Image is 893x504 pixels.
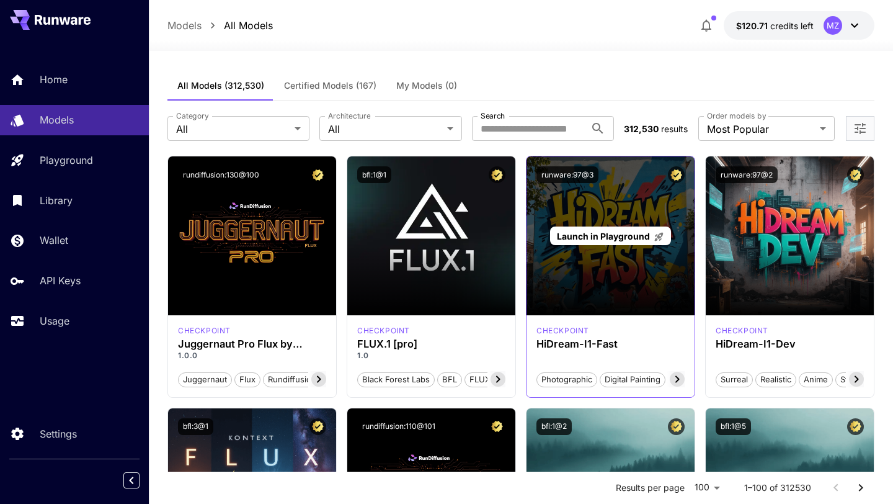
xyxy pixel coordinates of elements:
[178,338,326,350] h3: Juggernaut Pro Flux by RunDiffusion
[40,153,93,168] p: Playground
[133,469,149,492] div: Collapse sidebar
[600,371,665,387] button: Digital Painting
[284,80,376,91] span: Certified Models (167)
[328,110,370,121] label: Architecture
[357,166,391,183] button: bfl:1@1
[716,325,768,336] div: HiDream Dev
[824,16,842,35] div: MZ
[309,166,326,183] button: Certified Model – Vetted for best performance and includes a commercial license.
[178,325,231,336] p: checkpoint
[465,374,522,386] span: FLUX.1 [pro]
[744,482,811,494] p: 1–100 of 312530
[770,20,814,31] span: credits left
[736,19,814,32] div: $120.70962
[357,350,505,361] p: 1.0
[716,374,752,386] span: Surreal
[357,371,435,387] button: Black Forest Labs
[40,313,69,328] p: Usage
[481,110,505,121] label: Search
[799,371,833,387] button: Anime
[736,20,770,31] span: $120.71
[848,475,873,500] button: Go to next page
[536,325,589,336] p: checkpoint
[716,338,864,350] h3: HiDream-I1-Dev
[224,18,273,33] a: All Models
[668,418,685,435] button: Certified Model – Vetted for best performance and includes a commercial license.
[358,374,434,386] span: Black Forest Labs
[40,426,77,441] p: Settings
[176,122,290,137] span: All
[40,273,81,288] p: API Keys
[668,166,685,183] button: Certified Model – Vetted for best performance and includes a commercial license.
[40,112,74,127] p: Models
[661,124,688,134] span: results
[309,418,326,435] button: Certified Model – Vetted for best performance and includes a commercial license.
[557,231,650,241] span: Launch in Playground
[178,325,231,336] div: FLUX.1 D
[724,11,874,40] button: $120.70962MZ
[847,166,864,183] button: Certified Model – Vetted for best performance and includes a commercial license.
[600,374,665,386] span: Digital Painting
[536,418,572,435] button: bfl:1@2
[178,350,326,361] p: 1.0.0
[550,227,671,246] a: Launch in Playground
[755,371,796,387] button: Realistic
[235,374,260,386] span: flux
[716,418,751,435] button: bfl:1@5
[464,371,522,387] button: FLUX.1 [pro]
[799,374,832,386] span: Anime
[624,124,659,134] span: 312,530
[847,418,864,435] button: Certified Model – Vetted for best performance and includes a commercial license.
[690,479,724,497] div: 100
[836,374,874,386] span: Stylized
[179,374,231,386] span: juggernaut
[616,482,685,494] p: Results per page
[40,72,68,87] p: Home
[167,18,202,33] a: Models
[123,472,140,488] button: Collapse sidebar
[396,80,457,91] span: My Models (0)
[716,166,778,183] button: runware:97@2
[835,371,875,387] button: Stylized
[178,418,213,435] button: bfl:3@1
[536,371,597,387] button: Photographic
[536,338,685,350] h3: HiDream-I1-Fast
[177,80,264,91] span: All Models (312,530)
[756,374,796,386] span: Realistic
[716,325,768,336] p: checkpoint
[489,418,505,435] button: Certified Model – Vetted for best performance and includes a commercial license.
[853,121,868,137] button: Open more filters
[536,325,589,336] div: HiDream Fast
[176,110,209,121] label: Category
[536,166,598,183] button: runware:97@3
[437,371,462,387] button: BFL
[263,371,321,387] button: rundiffusion
[357,418,440,435] button: rundiffusion:110@101
[438,374,461,386] span: BFL
[357,325,410,336] div: fluxpro
[357,325,410,336] p: checkpoint
[489,166,505,183] button: Certified Model – Vetted for best performance and includes a commercial license.
[716,371,753,387] button: Surreal
[264,374,321,386] span: rundiffusion
[40,233,68,248] p: Wallet
[707,110,766,121] label: Order models by
[167,18,273,33] nav: breadcrumb
[40,193,73,208] p: Library
[707,122,815,137] span: Most Popular
[234,371,260,387] button: flux
[328,122,442,137] span: All
[178,166,264,183] button: rundiffusion:130@100
[537,374,597,386] span: Photographic
[178,371,232,387] button: juggernaut
[357,338,505,350] h3: FLUX.1 [pro]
